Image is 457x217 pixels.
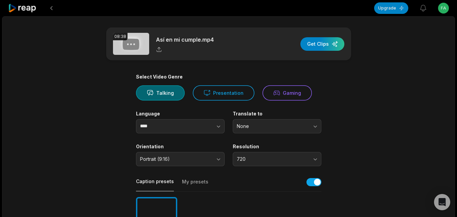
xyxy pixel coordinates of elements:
[113,33,128,40] div: 08:38
[233,111,321,117] label: Translate to
[237,123,308,129] span: None
[233,144,321,150] label: Resolution
[233,152,321,166] button: 720
[136,74,321,80] div: Select Video Genre
[136,144,225,150] label: Orientation
[136,178,174,191] button: Caption presets
[193,85,254,101] button: Presentation
[237,156,308,162] span: 720
[136,85,185,101] button: Talking
[156,36,214,44] p: Así en mi cumple.mp4
[136,111,225,117] label: Language
[140,156,211,162] span: Portrait (9:16)
[300,37,344,51] button: Get Clips
[434,194,450,210] div: Open Intercom Messenger
[136,152,225,166] button: Portrait (9:16)
[233,119,321,133] button: None
[182,178,208,191] button: My presets
[262,85,312,101] button: Gaming
[374,2,408,14] button: Upgrade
